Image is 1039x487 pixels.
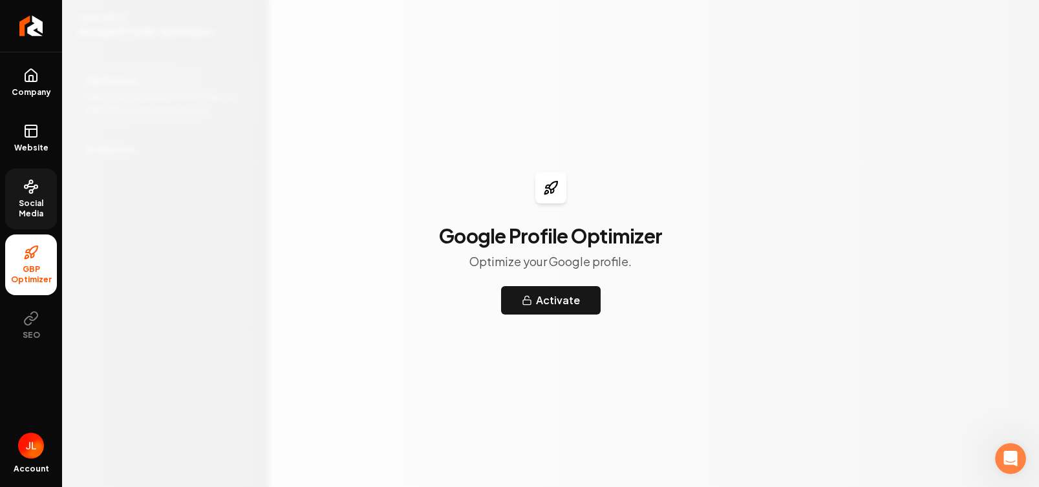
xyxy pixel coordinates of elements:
[5,113,57,163] a: Website
[5,264,57,285] span: GBP Optimizer
[5,169,57,229] a: Social Media
[17,330,45,340] span: SEO
[6,87,56,98] span: Company
[5,300,57,351] button: SEO
[18,433,44,459] button: Open user button
[14,464,49,474] span: Account
[5,57,57,108] a: Company
[18,433,44,459] img: Jon Lysy
[995,443,1026,474] iframe: Intercom live chat
[9,143,54,153] span: Website
[5,198,57,219] span: Social Media
[19,16,43,36] img: Rebolt Logo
